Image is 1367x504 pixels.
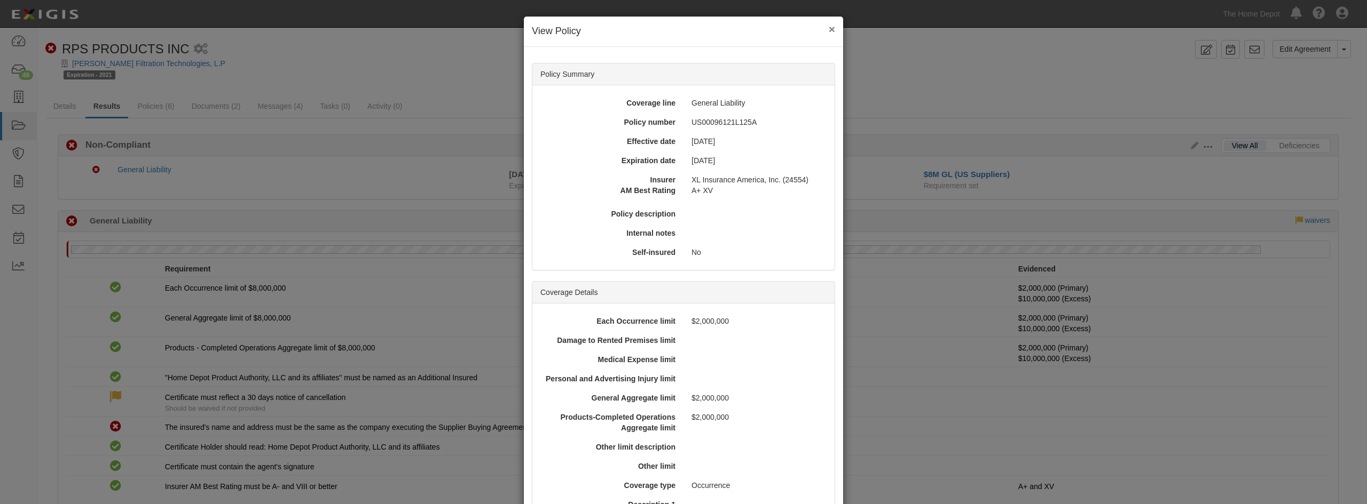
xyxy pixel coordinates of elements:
div: Medical Expense limit [537,354,683,365]
div: Personal and Advertising Injury limit [537,373,683,384]
div: Occurrence [683,480,830,491]
div: Other limit [537,461,683,471]
div: General Liability [683,98,830,108]
div: General Aggregate limit [537,393,683,403]
div: Policy Summary [532,63,835,85]
div: Coverage line [537,98,683,108]
div: A+ XV [683,185,834,196]
h4: View Policy [532,25,835,38]
div: [DATE] [683,136,830,147]
div: AM Best Rating [533,185,683,196]
div: Expiration date [537,155,683,166]
div: Policy description [537,209,683,219]
div: Internal notes [537,228,683,238]
div: Coverage Details [532,282,835,303]
div: Self-insured [537,247,683,258]
div: US00096121L125A [683,117,830,127]
div: Insurer [537,174,683,185]
div: Effective date [537,136,683,147]
div: Damage to Rented Premises limit [537,335,683,346]
div: XL Insurance America, Inc. (24554) [683,174,830,185]
div: No [683,247,830,258]
div: Each Occurrence limit [537,316,683,326]
div: Other limit description [537,442,683,452]
div: [DATE] [683,155,830,166]
button: Close [829,23,835,35]
div: $2,000,000 [683,412,830,422]
div: $2,000,000 [683,316,830,326]
div: Products-Completed Operations Aggregate limit [537,412,683,433]
div: $2,000,000 [683,393,830,403]
div: Policy number [537,117,683,127]
div: Coverage type [537,480,683,491]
